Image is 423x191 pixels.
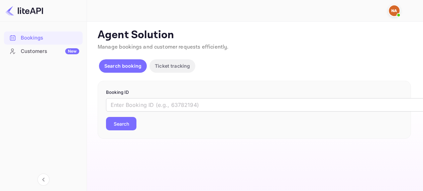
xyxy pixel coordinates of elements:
[4,31,83,45] div: Bookings
[155,62,190,69] p: Ticket tracking
[4,45,83,57] a: CustomersNew
[106,117,136,130] button: Search
[106,89,403,96] p: Booking ID
[37,174,49,186] button: Collapse navigation
[4,45,83,58] div: CustomersNew
[5,5,43,16] img: LiteAPI logo
[98,28,411,42] p: Agent Solution
[104,62,141,69] p: Search booking
[4,31,83,44] a: Bookings
[21,48,79,55] div: Customers
[389,5,400,16] img: Nargisse El Aoumari
[65,48,79,54] div: New
[21,34,79,42] div: Bookings
[98,44,229,51] span: Manage bookings and customer requests efficiently.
